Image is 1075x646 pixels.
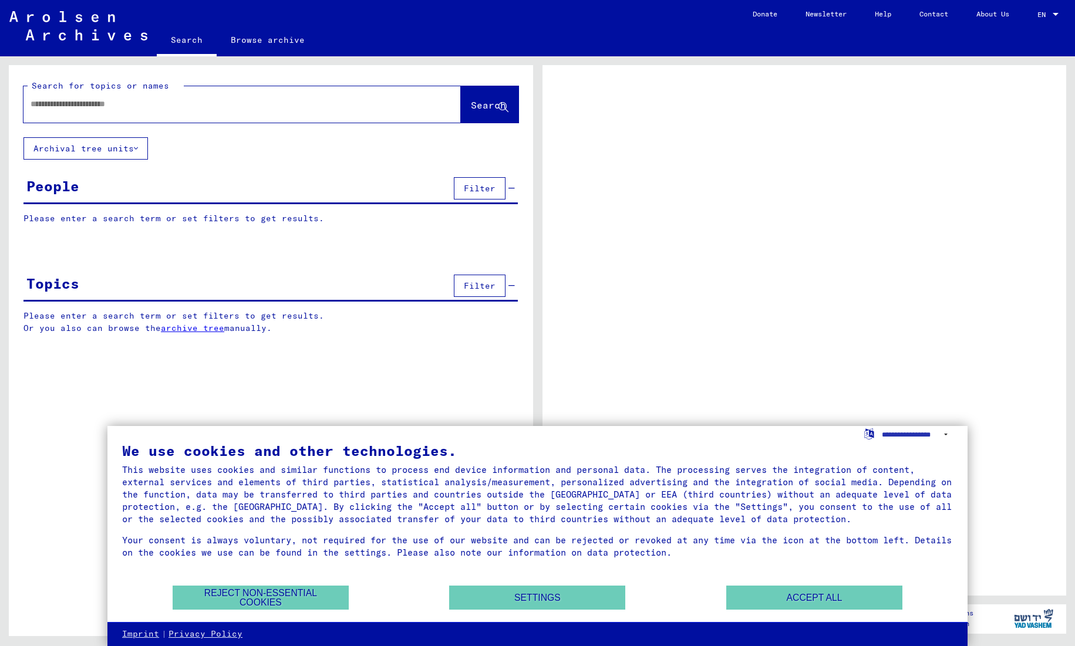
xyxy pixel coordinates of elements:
[26,175,79,197] div: People
[454,177,506,199] button: Filter
[122,628,159,640] a: Imprint
[169,628,242,640] a: Privacy Policy
[1037,11,1050,19] span: EN
[454,275,506,297] button: Filter
[161,323,224,333] a: archive tree
[23,137,148,160] button: Archival tree units
[449,586,625,610] button: Settings
[173,586,349,610] button: Reject non-essential cookies
[464,280,496,291] span: Filter
[157,26,217,56] a: Search
[461,86,518,123] button: Search
[471,99,506,111] span: Search
[32,80,169,91] mat-label: Search for topics or names
[9,11,147,40] img: Arolsen_neg.svg
[23,212,518,225] p: Please enter a search term or set filters to get results.
[122,444,953,458] div: We use cookies and other technologies.
[726,586,902,610] button: Accept all
[1012,604,1056,633] img: yv_logo.png
[122,534,953,559] div: Your consent is always voluntary, not required for the use of our website and can be rejected or ...
[464,183,496,194] span: Filter
[217,26,319,54] a: Browse archive
[26,273,79,294] div: Topics
[23,310,518,334] p: Please enter a search term or set filters to get results. Or you also can browse the manually.
[122,464,953,525] div: This website uses cookies and similar functions to process end device information and personal da...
